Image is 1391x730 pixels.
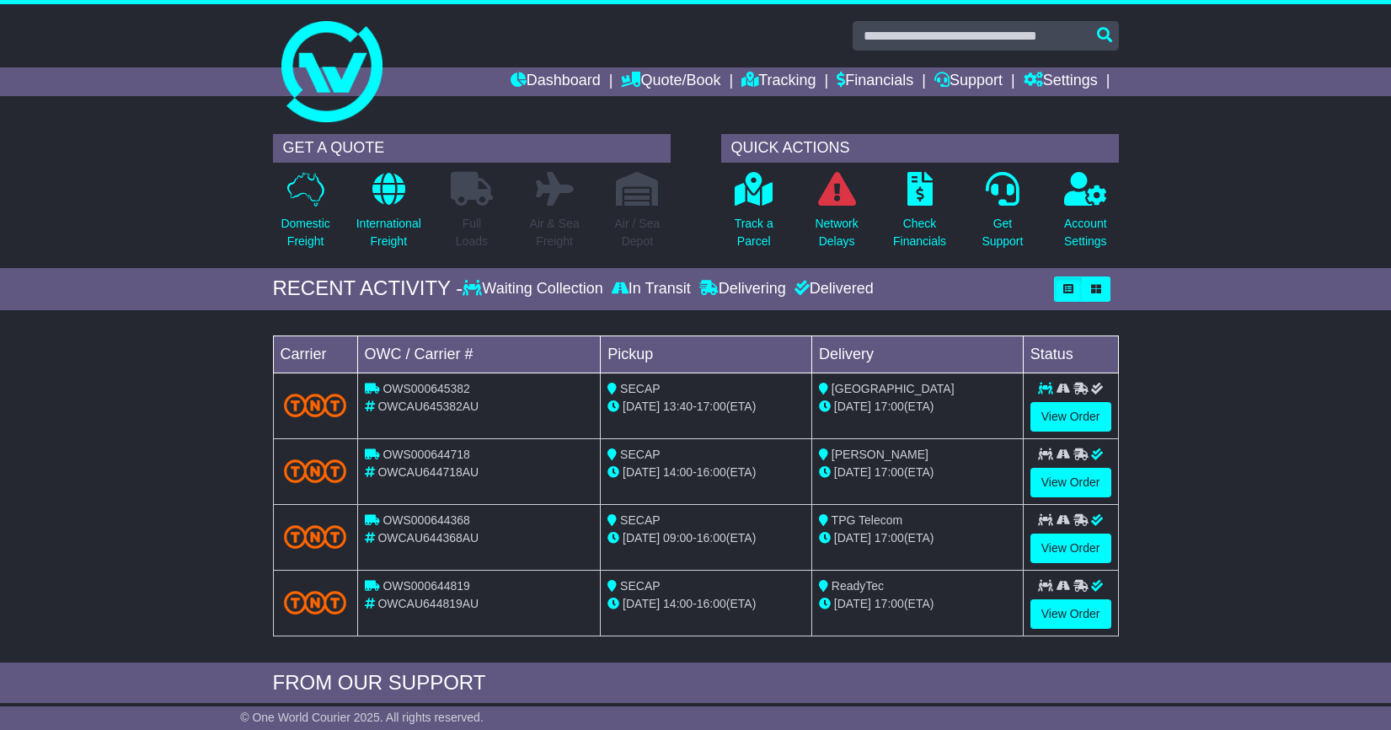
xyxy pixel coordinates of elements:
span: OWCAU644368AU [377,531,479,545]
div: (ETA) [819,464,1016,481]
div: - (ETA) [607,398,805,416]
span: [DATE] [834,597,871,610]
span: 14:00 [663,597,693,610]
a: Settings [1024,67,1098,96]
p: Domestic Freight [281,215,329,250]
td: Carrier [273,335,357,373]
span: OWCAU644819AU [377,597,479,610]
a: View Order [1030,402,1111,432]
span: 14:00 [663,465,693,479]
div: Waiting Collection [463,280,607,298]
span: [DATE] [623,531,660,545]
span: 17:00 [875,465,904,479]
div: - (ETA) [607,529,805,547]
p: Track a Parcel [735,215,773,250]
td: Status [1023,335,1118,373]
span: 17:00 [697,400,726,413]
span: OWS000644718 [383,448,470,461]
div: (ETA) [819,595,1016,613]
p: Network Delays [815,215,858,250]
span: OWS000644368 [383,513,470,527]
span: SECAP [620,382,660,395]
img: TNT_Domestic.png [284,459,347,482]
a: NetworkDelays [814,171,859,260]
a: View Order [1030,468,1111,497]
img: TNT_Domestic.png [284,525,347,548]
span: [DATE] [834,531,871,545]
span: 16:00 [697,465,726,479]
span: OWCAU645382AU [377,400,479,413]
span: OWCAU644718AU [377,465,479,479]
p: Check Financials [893,215,946,250]
span: OWS000644819 [383,579,470,593]
a: Quote/Book [621,67,720,96]
span: TPG Telecom [832,513,903,527]
a: DomesticFreight [280,171,330,260]
span: 17:00 [875,531,904,545]
div: RECENT ACTIVITY - [273,276,463,301]
span: [GEOGRAPHIC_DATA] [832,382,955,395]
span: © One World Courier 2025. All rights reserved. [240,711,484,724]
span: SECAP [620,513,660,527]
div: QUICK ACTIONS [721,134,1119,163]
a: InternationalFreight [356,171,422,260]
span: 17:00 [875,400,904,413]
a: AccountSettings [1063,171,1108,260]
div: FROM OUR SUPPORT [273,671,1119,695]
span: OWS000645382 [383,382,470,395]
a: Track aParcel [734,171,774,260]
span: [DATE] [623,400,660,413]
div: GET A QUOTE [273,134,671,163]
span: [PERSON_NAME] [832,448,928,461]
a: Dashboard [511,67,601,96]
span: [DATE] [623,597,660,610]
img: TNT_Domestic.png [284,394,347,416]
img: TNT_Domestic.png [284,591,347,614]
div: (ETA) [819,529,1016,547]
td: OWC / Carrier # [357,335,601,373]
a: Support [934,67,1003,96]
a: Financials [837,67,913,96]
span: SECAP [620,579,660,593]
span: 13:40 [663,400,693,413]
a: View Order [1030,599,1111,629]
span: [DATE] [623,465,660,479]
p: International Freight [356,215,421,250]
p: Air / Sea Depot [615,215,661,250]
div: Delivered [790,280,874,298]
span: 09:00 [663,531,693,545]
td: Pickup [601,335,812,373]
span: 17:00 [875,597,904,610]
a: GetSupport [981,171,1024,260]
td: Delivery [811,335,1023,373]
span: [DATE] [834,400,871,413]
a: CheckFinancials [892,171,947,260]
p: Get Support [982,215,1023,250]
div: - (ETA) [607,595,805,613]
p: Full Loads [451,215,493,250]
div: (ETA) [819,398,1016,416]
p: Account Settings [1064,215,1107,250]
span: SECAP [620,448,660,461]
a: View Order [1030,534,1111,563]
span: [DATE] [834,465,871,479]
a: Tracking [741,67,816,96]
div: In Transit [607,280,695,298]
div: Delivering [695,280,790,298]
p: Air & Sea Freight [530,215,580,250]
span: ReadyTec [832,579,884,593]
span: 16:00 [697,531,726,545]
div: - (ETA) [607,464,805,481]
span: 16:00 [697,597,726,610]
